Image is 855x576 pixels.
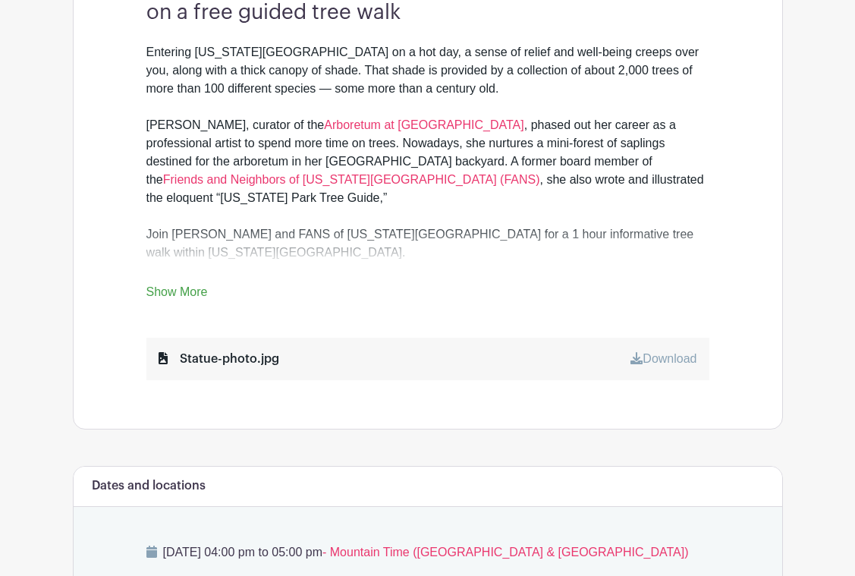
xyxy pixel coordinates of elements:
[630,352,696,365] a: Download
[324,118,523,131] a: Arboretum at [GEOGRAPHIC_DATA]
[92,479,206,493] h6: Dates and locations
[163,173,540,186] a: Friends and Neighbors of [US_STATE][GEOGRAPHIC_DATA] (FANS)
[146,285,208,304] a: Show More
[146,43,709,335] div: Entering [US_STATE][GEOGRAPHIC_DATA] on a hot day, a sense of relief and well-being creeps over y...
[159,350,279,368] div: Statue-photo.jpg
[146,543,709,562] p: [DATE] 04:00 pm to 05:00 pm
[322,546,688,559] span: - Mountain Time ([GEOGRAPHIC_DATA] & [GEOGRAPHIC_DATA])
